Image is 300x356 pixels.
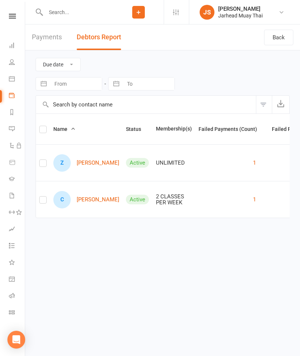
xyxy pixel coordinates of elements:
div: Cesar Novelli [53,191,71,208]
input: To [123,78,174,90]
a: Dashboard [9,38,26,55]
div: Zayne Hassett [53,154,71,172]
div: Jarhead Muay Thai [218,12,263,19]
a: Payments [9,88,26,105]
a: Roll call kiosk mode [9,288,26,305]
span: Status [126,126,149,132]
button: 1 [253,195,256,204]
button: Debtors Report [77,24,121,50]
a: Calendar [9,71,26,88]
a: Z[PERSON_NAME] [53,154,119,172]
a: People [9,55,26,71]
div: UNLIMITED [156,160,192,166]
span: Failed Payments (Count) [199,126,265,132]
a: General attendance kiosk mode [9,271,26,288]
a: Assessments [9,221,26,238]
div: Active [126,158,149,168]
input: Search... [43,7,113,17]
input: From [50,78,102,90]
a: Payments [32,24,62,50]
a: Reports [9,105,26,121]
a: C[PERSON_NAME] [53,191,119,208]
button: Name [53,125,76,133]
a: Product Sales [9,155,26,171]
button: Status [126,125,149,133]
a: Back [264,30,293,45]
div: Active [126,195,149,204]
a: What's New [9,255,26,271]
div: Open Intercom Messenger [7,331,25,349]
div: JS [200,5,214,20]
input: Search by contact name [36,96,256,113]
span: Name [53,126,76,132]
button: Failed Payments (Count) [199,125,265,133]
button: 1 [253,158,256,167]
div: [PERSON_NAME] [218,6,263,12]
a: Class kiosk mode [9,305,26,322]
th: Membership(s) [153,114,195,144]
div: 2 CLASSES PER WEEK [156,194,192,206]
